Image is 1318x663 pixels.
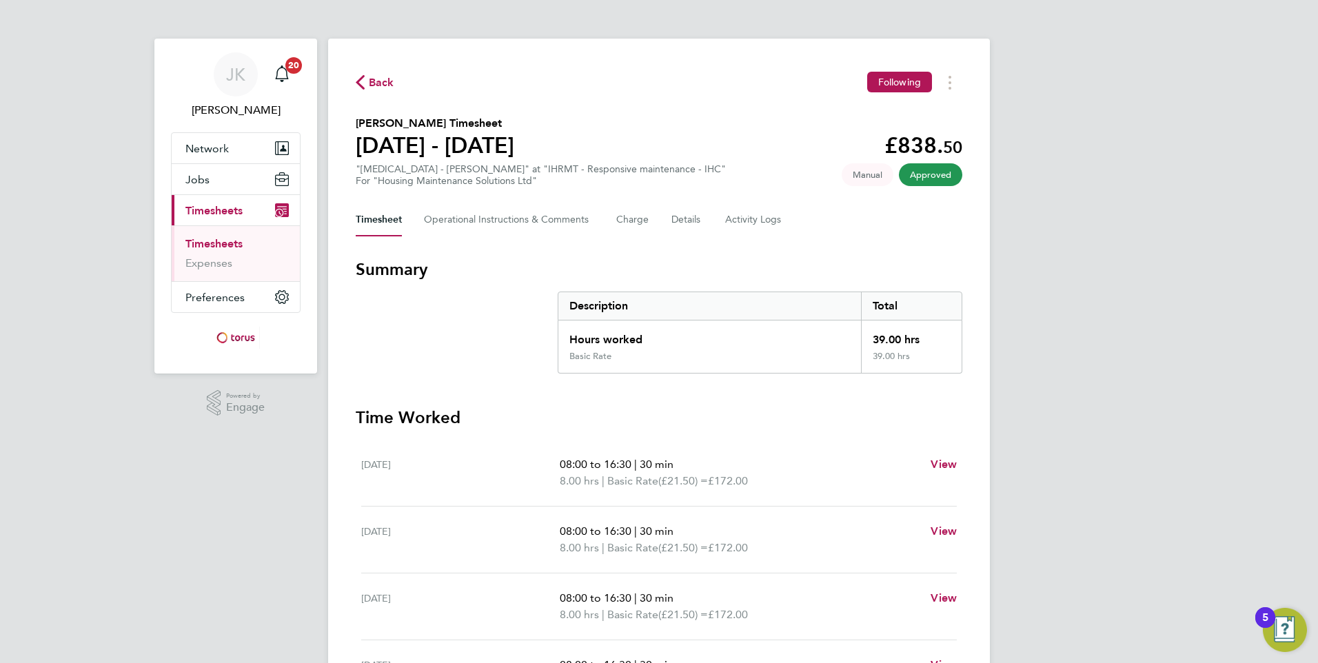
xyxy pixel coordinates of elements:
button: Timesheet [356,203,402,236]
span: 8.00 hrs [560,608,599,621]
span: | [602,608,605,621]
div: [DATE] [361,523,560,556]
span: 50 [943,137,962,157]
span: | [634,591,637,604]
div: For "Housing Maintenance Solutions Ltd" [356,175,726,187]
h3: Summary [356,258,962,280]
span: £172.00 [708,608,748,621]
div: Description [558,292,861,320]
h3: Time Worked [356,407,962,429]
span: 8.00 hrs [560,541,599,554]
span: £172.00 [708,541,748,554]
a: View [931,456,957,473]
span: Basic Rate [607,606,658,623]
span: 30 min [640,591,673,604]
span: £172.00 [708,474,748,487]
span: Preferences [185,291,245,304]
span: 08:00 to 16:30 [560,524,631,538]
span: This timesheet has been approved. [899,163,962,186]
div: "[MEDICAL_DATA] - [PERSON_NAME]" at "IHRMT - Responsive maintenance - IHC" [356,163,726,187]
span: JK [226,65,245,83]
button: Details [671,203,703,236]
a: JK[PERSON_NAME] [171,52,301,119]
div: Timesheets [172,225,300,281]
a: Go to home page [171,327,301,349]
button: Jobs [172,164,300,194]
span: Jobs [185,173,210,186]
div: 39.00 hrs [861,351,962,373]
span: Timesheets [185,204,243,217]
div: Basic Rate [569,351,611,362]
span: View [931,591,957,604]
app-decimal: £838. [884,132,962,159]
div: [DATE] [361,456,560,489]
div: 5 [1262,618,1268,635]
a: Expenses [185,256,232,269]
button: Open Resource Center, 5 new notifications [1263,608,1307,652]
span: | [634,458,637,471]
span: 20 [285,57,302,74]
span: 08:00 to 16:30 [560,591,631,604]
img: torus-logo-retina.png [212,327,260,349]
div: Hours worked [558,320,861,351]
span: | [602,541,605,554]
span: This timesheet was manually created. [842,163,893,186]
button: Timesheets Menu [937,72,962,93]
a: 20 [268,52,296,96]
span: Powered by [226,390,265,402]
span: | [634,524,637,538]
a: View [931,523,957,540]
span: (£21.50) = [658,608,708,621]
div: 39.00 hrs [861,320,962,351]
span: Network [185,142,229,155]
h2: [PERSON_NAME] Timesheet [356,115,514,132]
span: Back [369,74,394,91]
button: Back [356,74,394,91]
span: James Kane [171,102,301,119]
a: Powered byEngage [207,390,265,416]
button: Network [172,133,300,163]
span: View [931,524,957,538]
span: 08:00 to 16:30 [560,458,631,471]
button: Following [867,72,932,92]
span: Basic Rate [607,473,658,489]
span: (£21.50) = [658,541,708,554]
button: Preferences [172,282,300,312]
button: Operational Instructions & Comments [424,203,594,236]
span: 8.00 hrs [560,474,599,487]
nav: Main navigation [154,39,317,374]
span: Basic Rate [607,540,658,556]
a: Timesheets [185,237,243,250]
button: Activity Logs [725,203,783,236]
span: Engage [226,402,265,414]
span: | [602,474,605,487]
span: 30 min [640,524,673,538]
button: Timesheets [172,195,300,225]
div: Summary [558,292,962,374]
span: 30 min [640,458,673,471]
span: View [931,458,957,471]
h1: [DATE] - [DATE] [356,132,514,159]
a: View [931,590,957,606]
span: Following [878,76,921,88]
span: (£21.50) = [658,474,708,487]
div: [DATE] [361,590,560,623]
button: Charge [616,203,649,236]
div: Total [861,292,962,320]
